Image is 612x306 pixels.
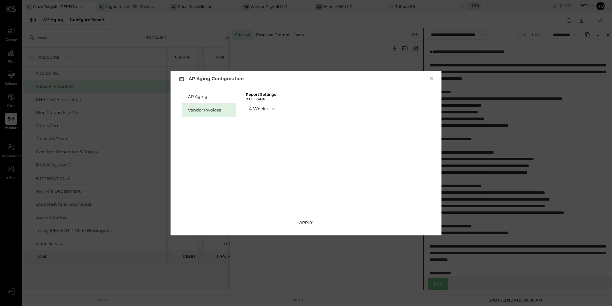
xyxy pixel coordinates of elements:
[188,107,233,113] div: Vendor Invoices
[246,93,279,96] div: Report Settings
[178,75,244,83] h3: AP Aging Configuration
[246,98,279,101] div: Date Range
[429,75,434,82] button: ×
[188,94,233,100] div: AP Aging
[290,218,322,228] button: Apply
[299,220,313,225] div: Apply
[246,103,279,115] button: 4 Weeks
